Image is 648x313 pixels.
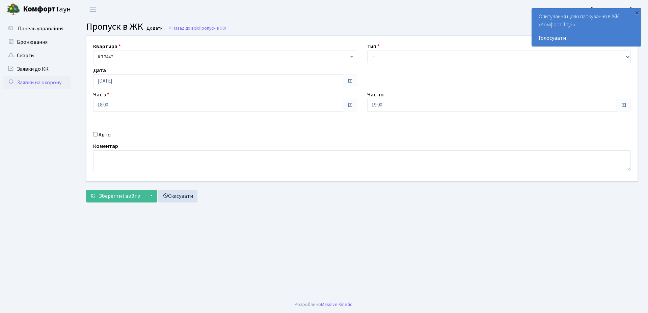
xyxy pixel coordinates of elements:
label: Час з [93,91,109,99]
a: Скарги [3,49,71,62]
label: Тип [367,42,380,51]
b: Комфорт [23,4,55,14]
span: Пропуск в ЖК [199,25,226,31]
img: logo.png [7,3,20,16]
a: Бронювання [3,35,71,49]
a: Massive Kinetic [321,301,352,308]
label: Дата [93,66,106,74]
label: Квартира [93,42,121,51]
a: Голосувати [539,34,634,42]
small: Додати . [145,26,165,31]
button: Переключити навігацію [84,4,101,15]
a: ФОП [PERSON_NAME]. Н. [578,5,640,13]
span: Таун [23,4,71,15]
button: Зберегти і вийти [86,190,145,202]
a: Заявки до КК [3,62,71,76]
label: Коментар [93,142,118,150]
span: Пропуск в ЖК [86,20,143,33]
div: × [633,9,640,16]
div: Опитування щодо паркування в ЖК «Комфорт Таун» [532,8,641,46]
div: Розроблено . [295,301,353,308]
b: ФОП [PERSON_NAME]. Н. [578,6,640,13]
label: Авто [99,131,111,139]
span: Панель управління [18,25,63,32]
a: Заявки на охорону [3,76,71,89]
a: Назад до всіхПропуск в ЖК [168,25,226,31]
span: <b>КТ7</b>&nbsp;&nbsp;&nbsp;447 [98,54,349,60]
a: Панель управління [3,22,71,35]
span: <b>КТ7</b>&nbsp;&nbsp;&nbsp;447 [93,51,357,63]
b: КТ7 [98,54,106,60]
span: Зберегти і вийти [99,192,140,200]
a: Скасувати [158,190,197,202]
label: Час по [367,91,384,99]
